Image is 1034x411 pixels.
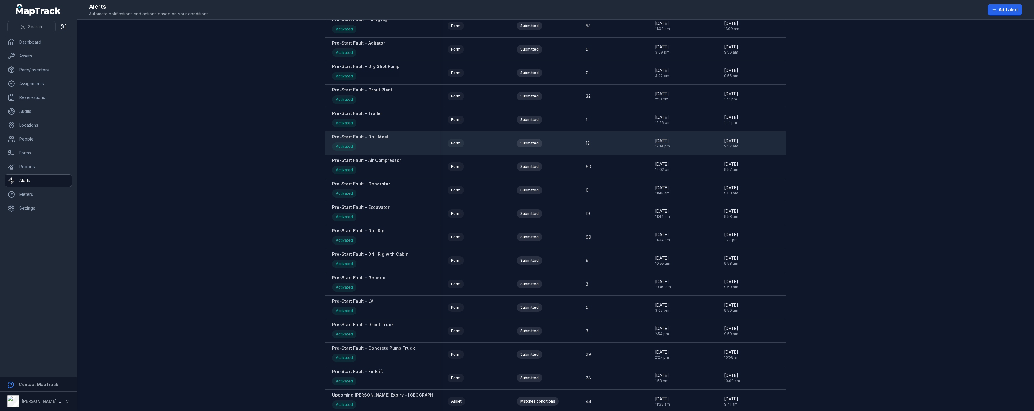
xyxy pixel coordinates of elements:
[655,372,669,383] time: 5/6/2025, 1:58:54 PM
[5,175,72,187] a: Alerts
[655,349,669,360] time: 5/7/2025, 2:27:09 PM
[724,261,738,266] span: 9:58 am
[724,114,738,125] time: 10/7/2025, 1:41:31 PM
[586,281,588,287] span: 3
[586,234,591,240] span: 99
[655,232,670,243] time: 5/8/2025, 11:04:03 AM
[332,95,356,104] div: Activated
[517,92,542,100] div: Submitted
[586,258,589,264] span: 9
[332,87,392,105] a: Pre-Start Fault - Grout PlantActivated
[22,399,71,404] strong: [PERSON_NAME] Group
[724,97,738,102] span: 1:41 pm
[724,379,740,383] span: 10:00 am
[332,354,356,362] div: Activated
[655,279,671,289] time: 5/8/2025, 10:49:54 AM
[448,350,464,359] div: Form
[724,326,738,336] time: 5/22/2025, 9:59:47 AM
[586,93,591,99] span: 32
[332,119,356,127] div: Activated
[724,120,738,125] span: 1:41 pm
[332,189,356,198] div: Activated
[724,67,738,78] time: 5/22/2025, 9:56:47 AM
[724,279,738,285] span: [DATE]
[332,181,390,199] a: Pre-Start Fault - GeneratorActivated
[655,279,671,285] span: [DATE]
[655,355,669,360] span: 2:27 pm
[332,377,356,385] div: Activated
[724,161,738,172] time: 5/22/2025, 9:57:46 AM
[655,67,669,73] span: [DATE]
[724,185,738,191] span: [DATE]
[448,209,464,218] div: Form
[332,392,451,410] a: Upcoming [PERSON_NAME] Expiry - [GEOGRAPHIC_DATA]Activated
[332,157,401,176] a: Pre-Start Fault - Air CompressorActivated
[332,307,356,315] div: Activated
[448,374,464,382] div: Form
[724,191,738,196] span: 9:58 am
[517,397,559,406] div: Matches conditions
[655,138,670,144] span: [DATE]
[655,50,670,55] span: 3:09 pm
[332,369,383,375] strong: Pre-Start Fault - Forklift
[517,209,542,218] div: Submitted
[332,166,356,174] div: Activated
[586,140,590,146] span: 13
[332,134,388,140] strong: Pre-Start Fault - Drill Mast
[332,142,356,151] div: Activated
[448,92,464,100] div: Form
[332,275,385,293] a: Pre-Start Fault - GenericActivated
[724,372,740,383] time: 5/22/2025, 10:00:15 AM
[332,204,390,210] strong: Pre-Start Fault - Excavator
[724,138,738,144] span: [DATE]
[724,355,740,360] span: 10:58 am
[655,144,670,149] span: 12:14 pm
[517,350,542,359] div: Submitted
[332,110,382,116] strong: Pre-Start Fault - Trailer
[332,17,388,35] a: Pre-Start Fault - Piling RigActivated
[586,46,589,52] span: 0
[724,26,739,31] span: 11:09 am
[517,327,542,335] div: Submitted
[655,326,669,336] time: 5/7/2025, 2:54:30 PM
[332,251,408,257] strong: Pre-Start Fault - Drill Rig with Cabin
[517,139,542,147] div: Submitted
[655,332,669,336] span: 2:54 pm
[448,327,464,335] div: Form
[332,228,384,246] a: Pre-Start Fault - Drill RigActivated
[517,280,542,288] div: Submitted
[655,302,669,308] span: [DATE]
[448,256,464,265] div: Form
[724,326,738,332] span: [DATE]
[655,20,670,31] time: 5/22/2025, 11:03:50 AM
[448,45,464,54] div: Form
[5,64,72,76] a: Parts/Inventory
[655,255,670,266] time: 5/8/2025, 10:55:37 AM
[655,238,670,243] span: 11:04 am
[655,161,671,167] span: [DATE]
[724,20,739,31] time: 5/22/2025, 11:09:48 AM
[586,351,591,357] span: 29
[586,187,589,193] span: 0
[517,186,542,194] div: Submitted
[655,167,671,172] span: 12:02 pm
[586,70,589,76] span: 0
[332,25,356,33] div: Activated
[332,110,382,129] a: Pre-Start Fault - TrailerActivated
[5,91,72,104] a: Reservations
[724,396,738,402] span: [DATE]
[332,345,415,363] a: Pre-Start Fault - Concrete Pump TruckActivated
[655,73,669,78] span: 3:02 pm
[724,308,738,313] span: 9:59 am
[724,285,738,289] span: 9:59 am
[448,280,464,288] div: Form
[724,332,738,336] span: 9:59 am
[655,97,669,102] span: 2:10 pm
[655,67,669,78] time: 5/21/2025, 3:02:41 PM
[988,4,1022,15] button: Add alert
[655,91,669,97] span: [DATE]
[724,161,738,167] span: [DATE]
[655,326,669,332] span: [DATE]
[724,44,738,50] span: [DATE]
[448,186,464,194] div: Form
